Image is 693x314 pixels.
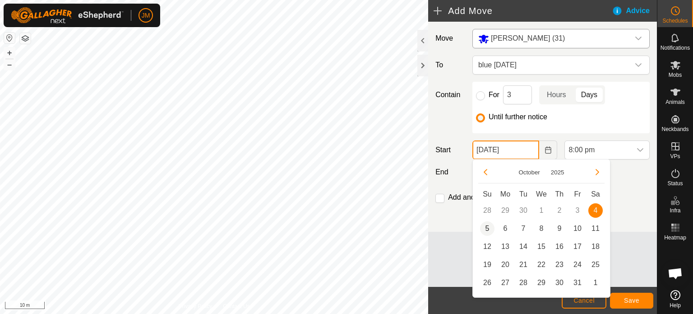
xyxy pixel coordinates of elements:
span: blue sunday [475,56,629,74]
span: Schedules [662,18,688,23]
span: Help [670,303,681,308]
td: 30 [550,274,568,292]
td: 30 [514,202,532,220]
span: We [536,190,547,198]
td: 25 [587,256,605,274]
span: 9 [552,221,567,236]
span: 22 [534,258,549,272]
span: 23 [552,258,567,272]
img: Gallagher Logo [11,7,124,23]
span: 4 [588,203,603,218]
span: 6 [498,221,513,236]
td: 29 [532,274,550,292]
td: 7 [514,220,532,238]
span: Su [483,190,492,198]
td: 5 [478,220,496,238]
span: [PERSON_NAME] (31) [491,34,565,42]
button: Save [610,293,653,309]
td: 12 [478,238,496,256]
span: 16 [552,239,567,254]
span: 21 [516,258,531,272]
span: Days [581,89,597,100]
span: Neckbands [661,127,688,132]
td: 20 [496,256,514,274]
td: 1 [532,202,550,220]
span: 26 [480,276,494,290]
span: Heatmap [664,235,686,240]
button: Previous Month [478,165,493,179]
span: 19 [480,258,494,272]
span: 8:00 pm [565,141,631,159]
div: Choose Date [472,159,610,298]
span: 28 [516,276,531,290]
td: 19 [478,256,496,274]
td: 18 [587,238,605,256]
label: Add another scheduled move [448,194,542,201]
span: 1 [588,276,603,290]
label: For [489,91,499,98]
span: Sa [591,190,600,198]
span: Th [555,190,564,198]
span: 14 [516,239,531,254]
span: Angus Heifers [475,29,629,48]
span: JM [142,11,150,20]
td: 23 [550,256,568,274]
span: 31 [570,276,585,290]
td: 4 [587,202,605,220]
td: 16 [550,238,568,256]
td: 3 [568,202,587,220]
td: 17 [568,238,587,256]
div: Open chat [662,260,689,287]
button: Cancel [562,293,606,309]
span: 7 [516,221,531,236]
td: 2 [550,202,568,220]
button: + [4,47,15,58]
span: Tu [519,190,527,198]
label: End [432,167,469,178]
button: Next Month [590,165,605,179]
div: dropdown trigger [629,29,647,48]
td: 13 [496,238,514,256]
button: Choose Date [539,141,557,159]
label: Contain [432,89,469,100]
td: 11 [587,220,605,238]
span: 8 [534,221,549,236]
label: Move [432,29,469,48]
td: 26 [478,274,496,292]
td: 31 [568,274,587,292]
span: Infra [670,208,680,213]
button: Reset Map [4,33,15,43]
span: Fr [574,190,581,198]
a: Contact Us [223,302,249,310]
a: Privacy Policy [179,302,213,310]
span: 18 [588,239,603,254]
td: 22 [532,256,550,274]
span: 17 [570,239,585,254]
span: Mo [500,190,510,198]
span: 11 [588,221,603,236]
td: 8 [532,220,550,238]
span: Animals [665,99,685,105]
div: Advice [612,5,657,16]
h2: Add Move [434,5,611,16]
span: 27 [498,276,513,290]
button: Choose Month [515,167,543,178]
span: Mobs [669,72,682,78]
label: To [432,56,469,75]
span: Hours [547,89,566,100]
td: 28 [478,202,496,220]
label: Until further notice [489,113,547,121]
span: 12 [480,239,494,254]
button: – [4,59,15,70]
div: dropdown trigger [629,56,647,74]
td: 24 [568,256,587,274]
td: 27 [496,274,514,292]
span: Notifications [661,45,690,51]
span: Save [624,297,639,304]
span: 20 [498,258,513,272]
span: 15 [534,239,549,254]
span: 24 [570,258,585,272]
button: Map Layers [20,33,31,44]
span: 13 [498,239,513,254]
td: 9 [550,220,568,238]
